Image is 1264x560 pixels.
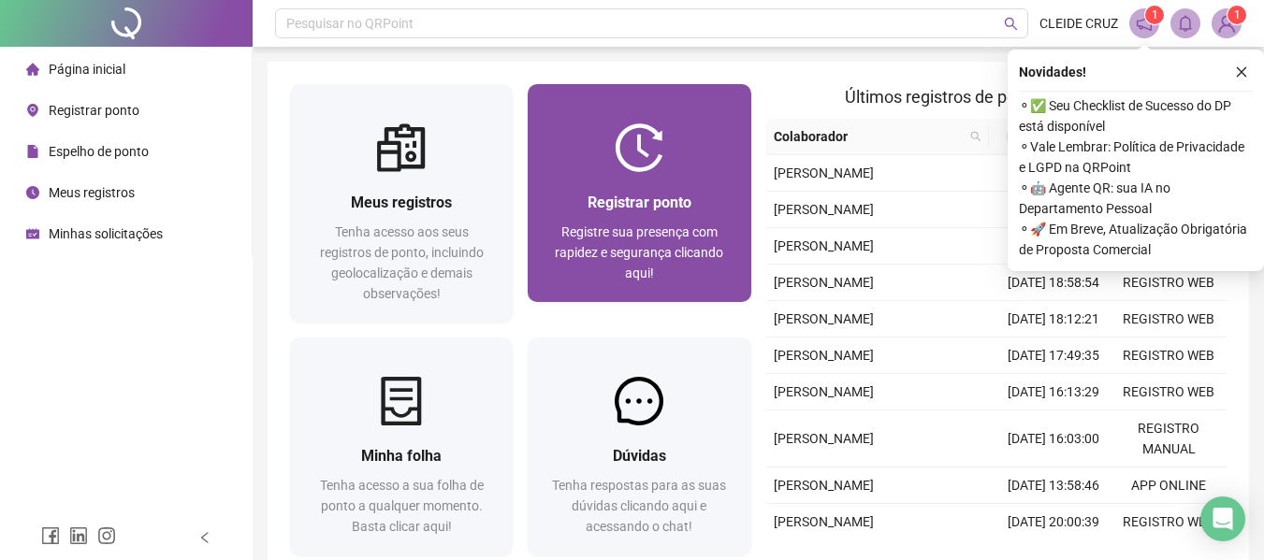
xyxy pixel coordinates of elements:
span: linkedin [69,526,88,545]
span: [PERSON_NAME] [774,311,874,326]
td: [DATE] 20:00:39 [996,504,1111,540]
span: Tenha acesso a sua folha de ponto a qualquer momento. Basta clicar aqui! [320,478,484,534]
span: instagram [97,526,116,545]
td: [DATE] 13:59:46 [996,155,1111,192]
span: Últimos registros de ponto sincronizados [845,87,1147,107]
span: [PERSON_NAME] [774,478,874,493]
span: [PERSON_NAME] [774,514,874,529]
span: clock-circle [26,186,39,199]
td: REGISTRO WEB [1111,374,1227,410]
td: REGISTRO WEB [1111,337,1227,374]
span: Espelho de ponto [49,144,149,159]
span: Página inicial [49,62,125,77]
span: Data/Hora [996,126,1078,147]
span: left [198,531,211,544]
span: ⚬ 🚀 Em Breve, Atualização Obrigatória de Proposta Comercial [1019,219,1253,260]
td: APP ONLINE [1111,467,1227,504]
span: 1 [1234,8,1241,22]
span: bell [1177,15,1194,32]
span: Colaborador [774,126,964,147]
span: search [1004,17,1018,31]
span: Registre sua presença com rapidez e segurança clicando aqui! [555,224,723,280]
span: Novidades ! [1019,62,1086,82]
span: Registrar ponto [588,194,691,211]
td: REGISTRO MANUAL [1111,410,1227,467]
td: [DATE] 20:00:01 [996,192,1111,228]
td: [DATE] 13:58:46 [996,467,1111,504]
img: 82909 [1213,9,1241,37]
span: schedule [26,227,39,240]
span: ⚬ ✅ Seu Checklist de Sucesso do DP está disponível [1019,95,1253,136]
span: file [26,145,39,158]
a: Meus registrosTenha acesso aos seus registros de ponto, incluindo geolocalização e demais observa... [290,84,513,323]
span: Tenha acesso aos seus registros de ponto, incluindo geolocalização e demais observações! [320,224,484,301]
span: 1 [1152,8,1158,22]
th: Data/Hora [989,119,1100,155]
span: Meus registros [49,185,135,200]
td: REGISTRO WEB [1111,301,1227,337]
span: notification [1136,15,1153,32]
td: [DATE] 17:49:35 [996,337,1111,374]
span: Tenha respostas para as suas dúvidas clicando aqui e acessando o chat! [552,478,726,534]
td: [DATE] 18:12:21 [996,301,1111,337]
div: Open Intercom Messenger [1200,496,1245,541]
span: home [26,63,39,76]
td: [DATE] 16:03:00 [996,410,1111,467]
span: close [1235,65,1248,79]
span: [PERSON_NAME] [774,238,874,253]
span: search [966,122,985,151]
span: [PERSON_NAME] [774,165,874,180]
td: [DATE] 18:58:54 [996,265,1111,301]
a: DúvidasTenha respostas para as suas dúvidas clicando aqui e acessando o chat! [528,337,750,555]
a: Minha folhaTenha acesso a sua folha de ponto a qualquer momento. Basta clicar aqui! [290,337,513,555]
span: environment [26,104,39,117]
span: [PERSON_NAME] [774,348,874,363]
sup: 1 [1145,6,1164,24]
span: Minhas solicitações [49,226,163,241]
sup: Atualize o seu contato no menu Meus Dados [1228,6,1246,24]
span: [PERSON_NAME] [774,275,874,290]
span: CLEIDE CRUZ [1039,13,1118,34]
span: ⚬ 🤖 Agente QR: sua IA no Departamento Pessoal [1019,178,1253,219]
span: ⚬ Vale Lembrar: Política de Privacidade e LGPD na QRPoint [1019,136,1253,178]
span: Minha folha [361,447,442,465]
span: Registrar ponto [49,103,139,118]
span: Dúvidas [613,447,666,465]
td: REGISTRO WEB [1111,504,1227,540]
span: search [970,131,981,142]
a: Registrar pontoRegistre sua presença com rapidez e segurança clicando aqui! [528,84,750,302]
span: Meus registros [351,194,452,211]
span: [PERSON_NAME] [774,384,874,399]
td: [DATE] 19:08:51 [996,228,1111,265]
td: [DATE] 16:13:29 [996,374,1111,410]
span: [PERSON_NAME] [774,431,874,446]
span: facebook [41,526,60,545]
td: REGISTRO WEB [1111,265,1227,301]
span: [PERSON_NAME] [774,202,874,217]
